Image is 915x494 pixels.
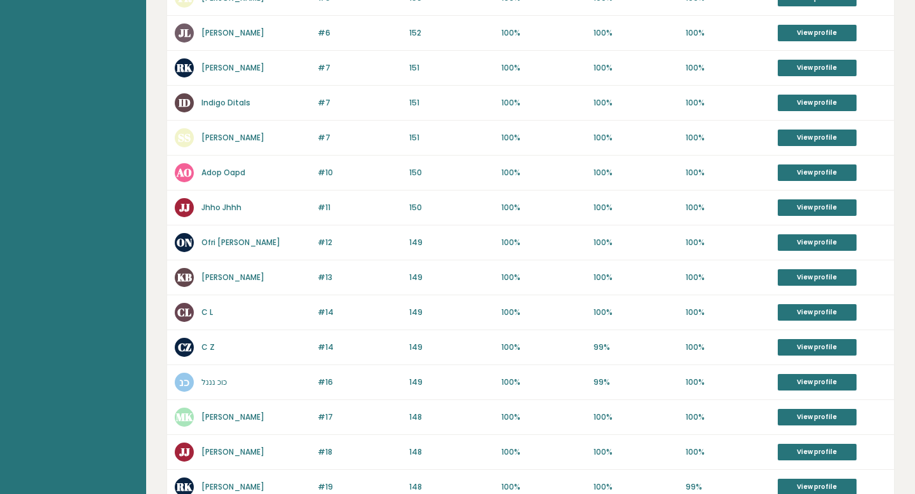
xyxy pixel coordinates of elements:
[778,269,857,286] a: View profile
[201,237,280,248] a: Ofri [PERSON_NAME]
[409,307,494,318] p: 149
[686,62,770,74] p: 100%
[778,409,857,425] a: View profile
[593,27,678,39] p: 100%
[201,62,264,73] a: [PERSON_NAME]
[501,167,586,178] p: 100%
[201,377,227,387] a: כוכ נננל
[593,202,678,213] p: 100%
[686,411,770,423] p: 100%
[179,444,190,459] text: JJ
[593,481,678,493] p: 100%
[409,377,494,388] p: 149
[177,305,191,319] text: CL
[409,62,494,74] p: 151
[176,60,193,75] text: RK
[778,304,857,321] a: View profile
[318,377,402,388] p: #16
[176,479,193,494] text: RK
[593,132,678,144] p: 100%
[318,97,402,109] p: #7
[318,272,402,283] p: #13
[201,446,264,457] a: [PERSON_NAME]
[593,167,678,178] p: 100%
[201,202,241,213] a: Jhho Jhhh
[778,339,857,356] a: View profile
[501,202,586,213] p: 100%
[179,200,190,215] text: JJ
[501,97,586,109] p: 100%
[318,481,402,493] p: #19
[177,270,192,284] text: KB
[318,446,402,458] p: #18
[409,342,494,353] p: 149
[686,446,770,458] p: 100%
[686,167,770,178] p: 100%
[593,377,678,388] p: 99%
[778,199,857,216] a: View profile
[686,202,770,213] p: 100%
[409,202,494,213] p: 150
[686,272,770,283] p: 100%
[179,375,189,389] text: כנ
[778,444,857,460] a: View profile
[318,27,402,39] p: #6
[686,377,770,388] p: 100%
[593,446,678,458] p: 100%
[501,411,586,423] p: 100%
[409,167,494,178] p: 150
[201,132,264,143] a: [PERSON_NAME]
[686,481,770,493] p: 99%
[409,272,494,283] p: 149
[686,342,770,353] p: 100%
[778,164,857,181] a: View profile
[778,234,857,251] a: View profile
[318,307,402,318] p: #14
[686,132,770,144] p: 100%
[778,130,857,146] a: View profile
[501,446,586,458] p: 100%
[686,97,770,109] p: 100%
[593,411,678,423] p: 100%
[501,342,586,353] p: 100%
[201,307,213,317] a: C L
[593,62,678,74] p: 100%
[778,60,857,76] a: View profile
[176,410,193,424] text: MK
[686,27,770,39] p: 100%
[201,411,264,422] a: [PERSON_NAME]
[318,237,402,248] p: #12
[593,342,678,353] p: 99%
[778,25,857,41] a: View profile
[778,95,857,111] a: View profile
[501,377,586,388] p: 100%
[409,481,494,493] p: 148
[501,237,586,248] p: 100%
[318,132,402,144] p: #7
[176,165,192,180] text: AO
[778,374,857,391] a: View profile
[201,27,264,38] a: [PERSON_NAME]
[201,481,264,492] a: [PERSON_NAME]
[501,132,586,144] p: 100%
[318,342,402,353] p: #14
[593,307,678,318] p: 100%
[409,446,494,458] p: 148
[179,95,191,110] text: ID
[593,272,678,283] p: 100%
[177,235,193,250] text: ON
[201,272,264,283] a: [PERSON_NAME]
[201,167,245,178] a: Adop Oapd
[501,307,586,318] p: 100%
[686,307,770,318] p: 100%
[318,202,402,213] p: #11
[501,272,586,283] p: 100%
[409,132,494,144] p: 151
[201,342,215,352] a: C Z
[593,97,678,109] p: 100%
[409,97,494,109] p: 151
[593,237,678,248] p: 100%
[686,237,770,248] p: 100%
[501,27,586,39] p: 100%
[179,25,191,40] text: JL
